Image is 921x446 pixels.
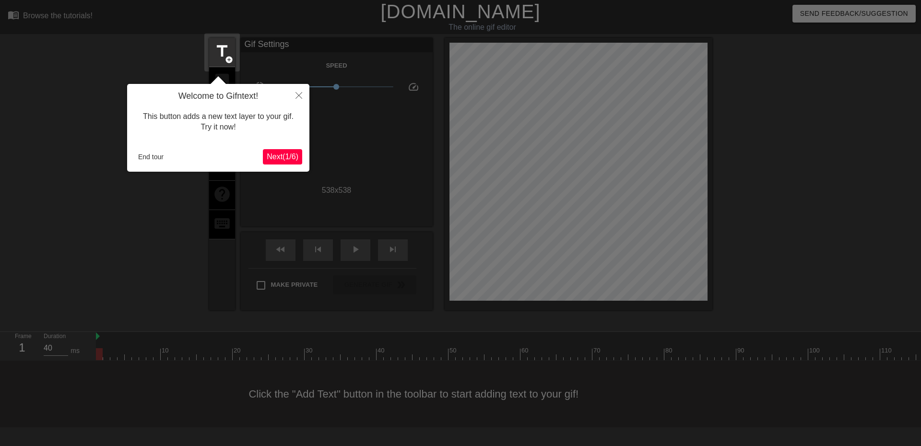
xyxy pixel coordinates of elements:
[134,91,302,102] h4: Welcome to Gifntext!
[288,84,309,106] button: Close
[263,149,302,164] button: Next
[267,153,298,161] span: Next ( 1 / 6 )
[134,102,302,142] div: This button adds a new text layer to your gif. Try it now!
[134,150,167,164] button: End tour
